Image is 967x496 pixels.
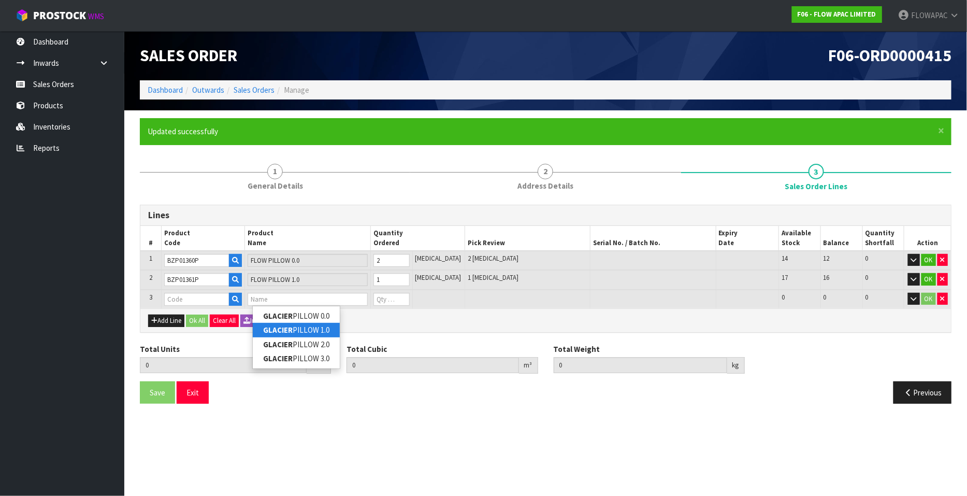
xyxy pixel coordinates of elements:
th: # [140,226,161,251]
a: GLACIERPILLOW 1.0 [253,323,340,337]
button: Ok All [186,315,208,327]
span: Sales Order [140,45,237,66]
th: Available Stock [778,226,820,251]
span: ProStock [33,9,86,22]
strong: GLACIER [263,339,293,349]
span: General Details [248,180,303,191]
span: 0 [865,293,869,302]
button: Add Line [148,315,184,327]
h3: Lines [148,210,943,220]
th: Quantity Shortfall [862,226,904,251]
input: Qty Ordered [373,293,410,306]
a: Dashboard [148,85,183,95]
span: [MEDICAL_DATA] [415,254,461,263]
th: Serial No. / Batch No. [590,226,716,251]
span: [MEDICAL_DATA] [415,273,461,282]
span: × [938,123,944,138]
input: Code [164,293,230,306]
input: Qty Ordered [373,273,410,286]
span: 1 [267,164,283,179]
a: GLACIERPILLOW 3.0 [253,351,340,365]
small: WMS [88,11,104,21]
button: Previous [893,381,951,404]
span: Sales Order Lines [140,197,951,412]
button: Exit [177,381,209,404]
span: 1 [149,254,152,263]
th: Action [904,226,951,251]
strong: GLACIER [263,311,293,321]
span: 1 [MEDICAL_DATA] [468,273,518,282]
input: Total Cubic [347,357,518,373]
button: OK [921,273,936,286]
input: Total Weight [554,357,727,373]
input: Name [248,254,367,267]
th: Product Code [161,226,245,251]
span: 12 [824,254,830,263]
span: Save [150,388,165,398]
span: 0 [782,293,785,302]
button: OK [921,254,936,266]
th: Quantity Ordered [370,226,465,251]
input: Code [164,254,230,267]
span: 16 [824,273,830,282]
th: Pick Review [465,226,590,251]
input: Name [248,273,367,286]
span: 3 [809,164,824,179]
strong: GLACIER [263,325,293,335]
button: Clear All [210,315,239,327]
input: Total Units [140,357,307,373]
span: 2 [MEDICAL_DATA] [468,254,518,263]
strong: GLACIER [263,353,293,363]
label: Total Weight [554,344,600,355]
span: 0 [824,293,827,302]
span: Manage [284,85,309,95]
span: F06-ORD0000415 [828,45,951,66]
div: kg [727,357,745,374]
input: Code [164,273,230,286]
input: Name [248,293,367,306]
span: Updated successfully [148,126,218,136]
label: Total Cubic [347,344,387,355]
th: Expiry Date [716,226,778,251]
span: 14 [782,254,788,263]
button: OK [921,293,936,305]
th: Product Name [245,226,370,251]
span: 17 [782,273,788,282]
a: GLACIERPILLOW 0.0 [253,309,340,323]
input: Qty Ordered [373,254,410,267]
span: 2 [538,164,553,179]
a: GLACIERPILLOW 2.0 [253,337,340,351]
span: 0 [865,254,869,263]
a: Sales Orders [234,85,275,95]
img: cube-alt.png [16,9,28,22]
th: Balance [820,226,862,251]
strong: F06 - FLOW APAC LIMITED [798,10,876,19]
span: FLOWAPAC [911,10,948,20]
span: 2 [149,273,152,282]
span: 3 [149,293,152,302]
label: Total Units [140,344,180,355]
span: Address Details [517,180,573,191]
button: Save [140,381,175,404]
a: Outwards [192,85,224,95]
button: Import Lines [240,315,288,327]
span: 0 [865,273,869,282]
span: Sales Order Lines [785,181,847,192]
div: m³ [519,357,538,374]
